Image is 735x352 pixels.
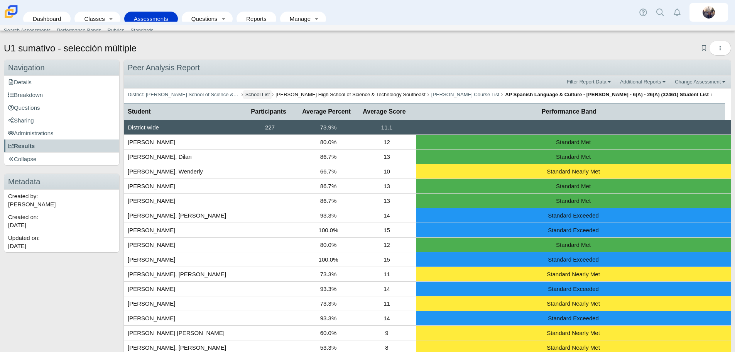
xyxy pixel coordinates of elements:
[124,238,241,252] td: [PERSON_NAME]
[358,296,416,311] td: 11
[8,143,35,149] span: Results
[416,267,731,281] div: Standard Nearly Met
[4,174,119,190] h3: Metadata
[416,150,731,164] div: Standard Met
[358,326,416,340] td: 9
[8,117,34,124] span: Sharing
[4,42,137,55] h1: U1 sumativo - selección múltiple
[358,194,416,208] td: 13
[358,135,416,150] td: 12
[301,107,351,116] span: Average Percent
[27,12,67,26] a: Dashboard
[124,296,241,311] td: [PERSON_NAME]
[299,326,357,340] td: 60.0%
[243,107,294,116] span: Participants
[669,4,686,21] a: Alerts
[416,282,731,296] div: Standard Exceeded
[8,222,26,228] time: Oct 11, 2022 at 6:48 PM
[703,6,715,19] img: britta.barnhart.NdZ84j
[359,107,409,116] span: Average Score
[429,90,502,100] a: [PERSON_NAME] Course List
[4,153,119,165] a: Collapse
[124,120,241,134] div: District wide
[1,25,54,36] a: Search Assessments
[4,76,119,88] a: Details
[299,238,357,252] td: 80.0%
[124,135,241,150] td: [PERSON_NAME]
[358,179,416,194] td: 13
[4,127,119,139] a: Administrations
[358,120,416,134] div: 11.1
[124,164,241,179] td: [PERSON_NAME], Wenderly
[417,107,721,116] span: Performance Band
[124,326,241,340] td: [PERSON_NAME] [PERSON_NAME]
[127,25,156,36] a: Standards
[416,238,731,252] div: Standard Met
[124,282,241,296] td: [PERSON_NAME]
[416,252,731,267] div: Standard Exceeded
[124,252,241,267] td: [PERSON_NAME]
[618,78,669,86] a: Additional Reports
[505,92,709,97] b: AP Spanish Language & Culture - [PERSON_NAME] - 6(A) - 26(A) (32461) Student List
[299,208,357,223] td: 93.3%
[358,208,416,223] td: 14
[689,3,728,22] a: britta.barnhart.NdZ84j
[124,311,241,326] td: [PERSON_NAME]
[299,223,357,238] td: 100.0%
[4,139,119,152] a: Results
[4,231,119,252] div: Updated on:
[106,12,117,26] a: Toggle expanded
[358,223,416,238] td: 15
[4,101,119,114] a: Questions
[54,25,104,36] a: Performance Bands
[4,211,119,231] div: Created on:
[416,326,731,340] div: Standard Nearly Met
[299,164,357,179] td: 66.7%
[299,135,357,150] td: 80.0%
[124,208,241,223] td: [PERSON_NAME], [PERSON_NAME]
[241,120,299,134] div: 227
[358,150,416,164] td: 13
[416,194,731,208] div: Standard Met
[311,12,322,26] a: Toggle expanded
[3,3,19,20] img: Carmen School of Science & Technology
[186,12,218,26] a: Questions
[275,91,431,99] li: [PERSON_NAME] High School of Science & Technology Southeast
[416,179,731,193] div: Standard Met
[358,282,416,296] td: 14
[299,179,357,194] td: 86.7%
[4,190,119,211] div: Created by: [PERSON_NAME]
[416,208,731,223] div: Standard Exceeded
[8,104,40,111] span: Questions
[3,14,19,21] a: Carmen School of Science & Technology
[126,90,242,100] a: District: [PERSON_NAME] School of Science & Technology
[299,311,357,326] td: 93.3%
[218,12,229,26] a: Toggle expanded
[284,12,311,26] a: Manage
[78,12,105,26] a: Classes
[299,252,357,267] td: 100.0%
[243,90,272,100] a: School List
[299,150,357,164] td: 86.7%
[700,45,708,51] a: Add bookmark
[8,243,26,249] time: Oct 11, 2022 at 7:12 PM
[8,156,36,162] span: Collapse
[124,179,241,194] td: [PERSON_NAME]
[299,296,357,311] td: 73.3%
[8,130,54,136] span: Administrations
[8,79,32,85] span: Details
[358,311,416,326] td: 14
[709,41,731,56] button: More options
[416,296,731,311] div: Standard Nearly Met
[299,120,357,134] div: 73.9%
[416,223,731,237] div: Standard Exceeded
[299,194,357,208] td: 86.7%
[124,150,241,164] td: [PERSON_NAME], Dilan
[299,282,357,296] td: 93.3%
[124,223,241,238] td: [PERSON_NAME]
[240,12,272,26] a: Reports
[128,107,236,116] span: Student
[416,311,731,325] div: Standard Exceeded
[299,267,357,282] td: 73.3%
[124,194,241,208] td: [PERSON_NAME]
